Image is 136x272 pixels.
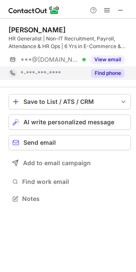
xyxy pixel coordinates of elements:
span: Notes [22,195,127,203]
button: Notes [9,193,131,205]
img: ContactOut v5.3.10 [9,5,60,15]
button: Reveal Button [91,55,124,64]
div: Save to List / ATS / CRM [23,98,116,105]
button: save-profile-one-click [9,94,131,109]
div: HR Generalist | Non-IT Recruitment, Payroll, Attendance & HR Ops | 6 Yrs in E-Commerce & Construc... [9,35,131,50]
button: Reveal Button [91,69,124,77]
span: Find work email [22,178,127,186]
span: Add to email campaign [23,160,91,166]
span: Send email [23,139,56,146]
button: AI write personalized message [9,115,131,130]
button: Send email [9,135,131,150]
div: [PERSON_NAME] [9,26,66,34]
span: AI write personalized message [23,119,114,126]
button: Find work email [9,176,131,188]
button: Add to email campaign [9,155,131,171]
span: ***@[DOMAIN_NAME] [20,56,79,63]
